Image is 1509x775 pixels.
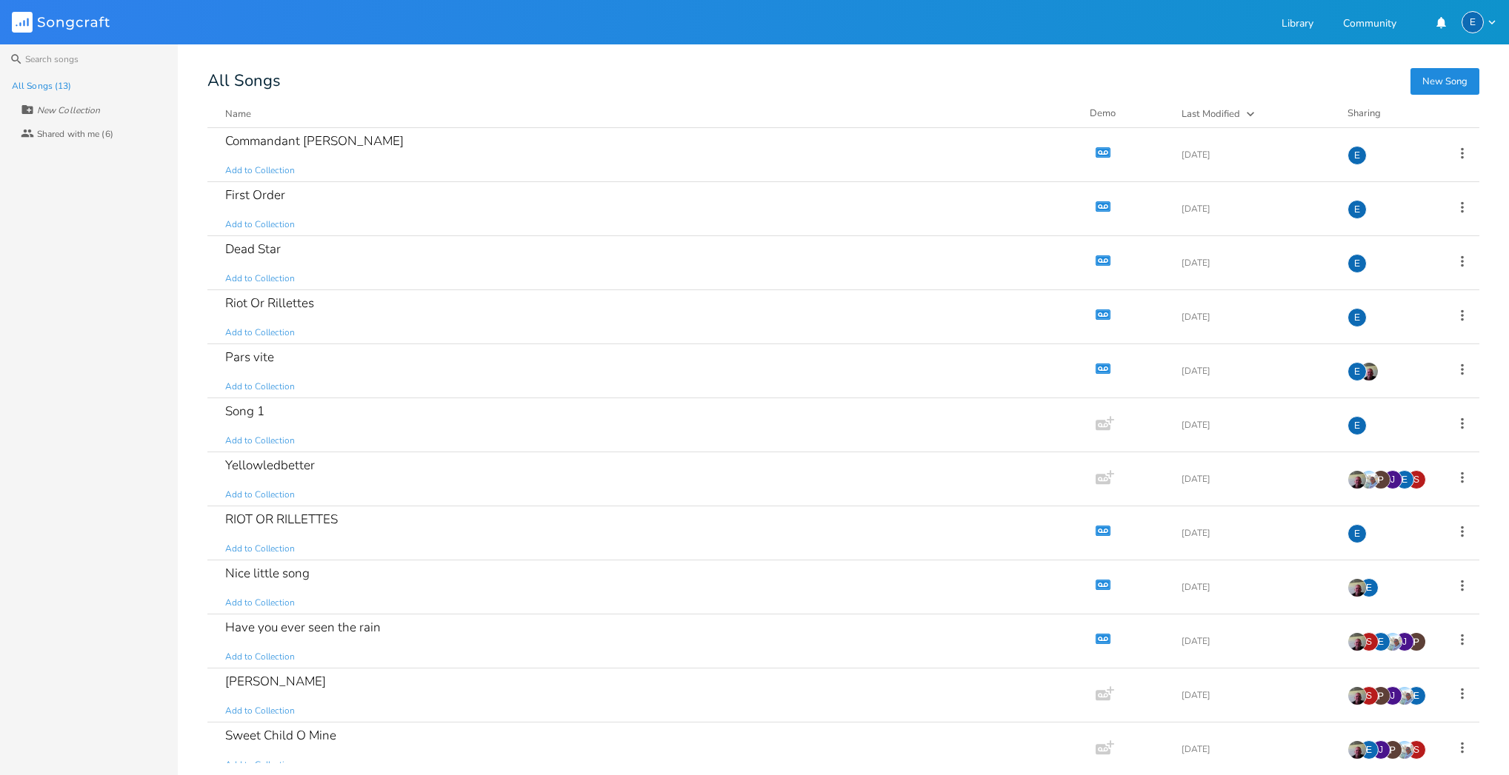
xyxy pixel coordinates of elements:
[1383,686,1402,705] div: Jo
[225,405,264,417] div: Song 1
[225,597,295,609] span: Add to Collection
[1359,470,1379,489] img: Johnny Bühler
[225,651,295,663] span: Add to Collection
[1371,470,1390,489] img: Pierre-Antoine Zufferey
[225,107,1072,121] button: Name
[1359,578,1379,597] div: emmanuel.grasset
[225,351,274,363] div: Pars vite
[1407,632,1426,651] img: Pierre-Antoine Zufferey
[1182,204,1330,213] div: [DATE]
[225,621,381,634] div: Have you ever seen the rain
[225,435,295,447] span: Add to Collection
[1182,745,1330,754] div: [DATE]
[1348,200,1367,219] div: emmanuel.grasset
[225,729,336,742] div: Sweet Child O Mine
[1383,632,1402,651] img: Johnny Bühler
[225,675,326,688] div: [PERSON_NAME]
[1348,416,1367,435] div: emmanuel.grasset
[1182,474,1330,483] div: [DATE]
[1348,107,1436,121] div: Sharing
[225,705,295,717] span: Add to Collection
[1371,686,1390,705] img: Pierre-Antoine Zufferey
[1343,19,1396,31] a: Community
[1182,366,1330,375] div: [DATE]
[225,459,315,472] div: Yellowledbetter
[207,74,1479,89] div: All Songs
[1182,107,1330,121] button: Last Modified
[1407,740,1426,759] div: sean.alari
[1182,637,1330,645] div: [DATE]
[1348,524,1367,543] div: emmanuel.grasset
[225,513,338,526] div: RIOT OR RILLETTES
[1371,632,1390,651] div: emmanuel.grasset
[1395,740,1414,759] img: Johnny Bühler
[1407,686,1426,705] div: emmanuel.grasset
[1359,362,1379,381] img: Keith Dalton
[1182,583,1330,591] div: [DATE]
[1182,150,1330,159] div: [DATE]
[37,130,113,138] div: Shared with me (6)
[1348,578,1367,597] img: Keith Dalton
[12,81,71,90] div: All Songs (13)
[225,489,295,501] span: Add to Collection
[225,107,251,121] div: Name
[1395,470,1414,489] div: emmanuel.grasset
[37,106,100,115] div: New Collection
[1090,107,1164,121] div: Demo
[1371,740,1390,759] div: Jo
[1182,529,1330,537] div: [DATE]
[1182,691,1330,699] div: [DATE]
[1462,11,1484,33] div: emmanuel.grasset
[1395,632,1414,651] div: Jo
[225,272,295,285] span: Add to Collection
[1348,308,1367,327] div: emmanuel.grasset
[225,189,285,201] div: First Order
[1182,420,1330,429] div: [DATE]
[1407,470,1426,489] div: sean.alari
[1348,254,1367,273] div: emmanuel.grasset
[1359,632,1379,651] div: sean.alari
[1182,312,1330,321] div: [DATE]
[1383,740,1402,759] img: Pierre-Antoine Zufferey
[225,218,295,231] span: Add to Collection
[1182,258,1330,267] div: [DATE]
[1348,632,1367,651] img: Keith Dalton
[1410,68,1479,95] button: New Song
[225,135,404,147] div: Commandant [PERSON_NAME]
[225,567,310,580] div: Nice little song
[225,164,295,177] span: Add to Collection
[1348,740,1367,759] img: Keith Dalton
[1348,686,1367,705] img: Keith Dalton
[225,297,314,309] div: Riot Or Rillettes
[225,380,295,393] span: Add to Collection
[1395,686,1414,705] img: Johnny Bühler
[225,326,295,339] span: Add to Collection
[1359,686,1379,705] div: sean.alari
[1348,362,1367,381] div: emmanuel.grasset
[225,543,295,555] span: Add to Collection
[225,759,295,771] span: Add to Collection
[1348,146,1367,165] div: emmanuel.grasset
[1282,19,1313,31] a: Library
[1359,740,1379,759] div: emmanuel.grasset
[225,243,281,255] div: Dead Star
[1383,470,1402,489] div: Jo
[1182,107,1240,121] div: Last Modified
[1462,11,1497,33] button: E
[1348,470,1367,489] img: Keith Dalton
